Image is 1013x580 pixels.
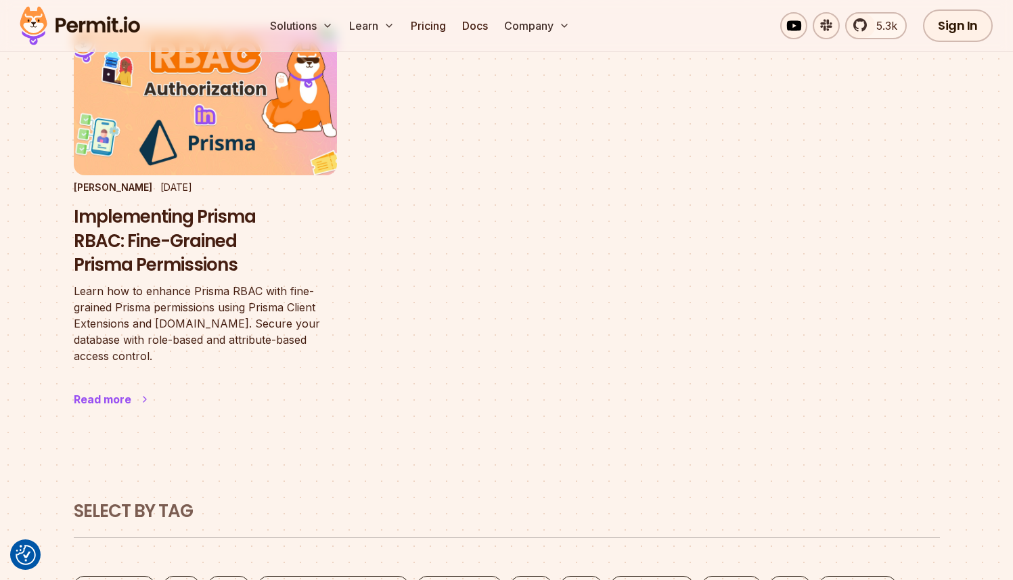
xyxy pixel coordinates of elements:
img: Permit logo [14,3,146,49]
a: Implementing Prisma RBAC: Fine-Grained Prisma Permissions[PERSON_NAME][DATE]Implementing Prisma R... [74,27,337,434]
img: Implementing Prisma RBAC: Fine-Grained Prisma Permissions [60,20,350,183]
button: Learn [344,12,400,39]
h2: Select by Tag [74,499,940,524]
p: [PERSON_NAME] [74,181,152,194]
img: Revisit consent button [16,545,36,565]
p: Learn how to enhance Prisma RBAC with fine-grained Prisma permissions using Prisma Client Extensi... [74,283,337,364]
span: 5.3k [868,18,897,34]
a: Sign In [923,9,993,42]
button: Solutions [265,12,338,39]
a: Pricing [405,12,451,39]
button: Consent Preferences [16,545,36,565]
a: 5.3k [845,12,907,39]
a: Docs [457,12,493,39]
button: Company [499,12,575,39]
div: Read more [74,391,131,407]
time: [DATE] [160,181,192,193]
h3: Implementing Prisma RBAC: Fine-Grained Prisma Permissions [74,205,337,277]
